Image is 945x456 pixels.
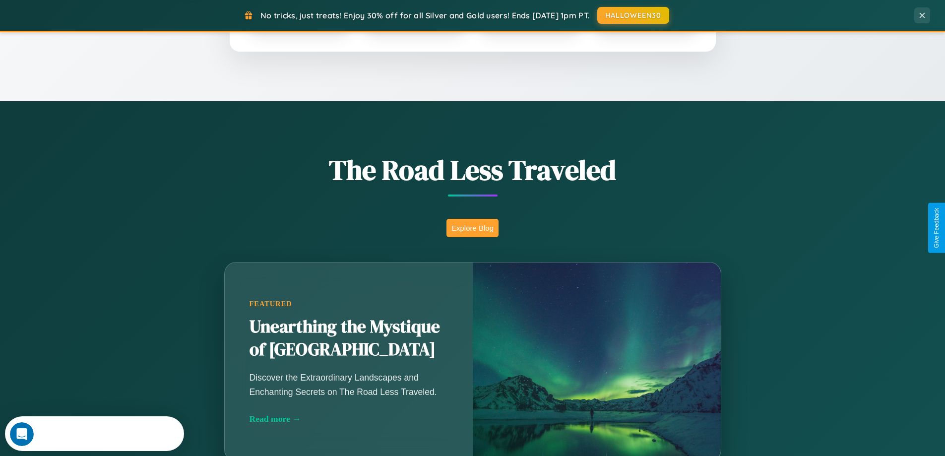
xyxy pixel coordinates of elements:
button: HALLOWEEN30 [597,7,669,24]
button: Explore Blog [446,219,499,237]
div: Read more → [250,414,448,424]
span: No tricks, just treats! Enjoy 30% off for all Silver and Gold users! Ends [DATE] 1pm PT. [260,10,590,20]
h2: Unearthing the Mystique of [GEOGRAPHIC_DATA] [250,316,448,361]
div: Featured [250,300,448,308]
div: Give Feedback [933,208,940,248]
p: Discover the Extraordinary Landscapes and Enchanting Secrets on The Road Less Traveled. [250,371,448,398]
iframe: Intercom live chat discovery launcher [5,416,184,451]
h1: The Road Less Traveled [175,151,770,189]
iframe: Intercom live chat [10,422,34,446]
